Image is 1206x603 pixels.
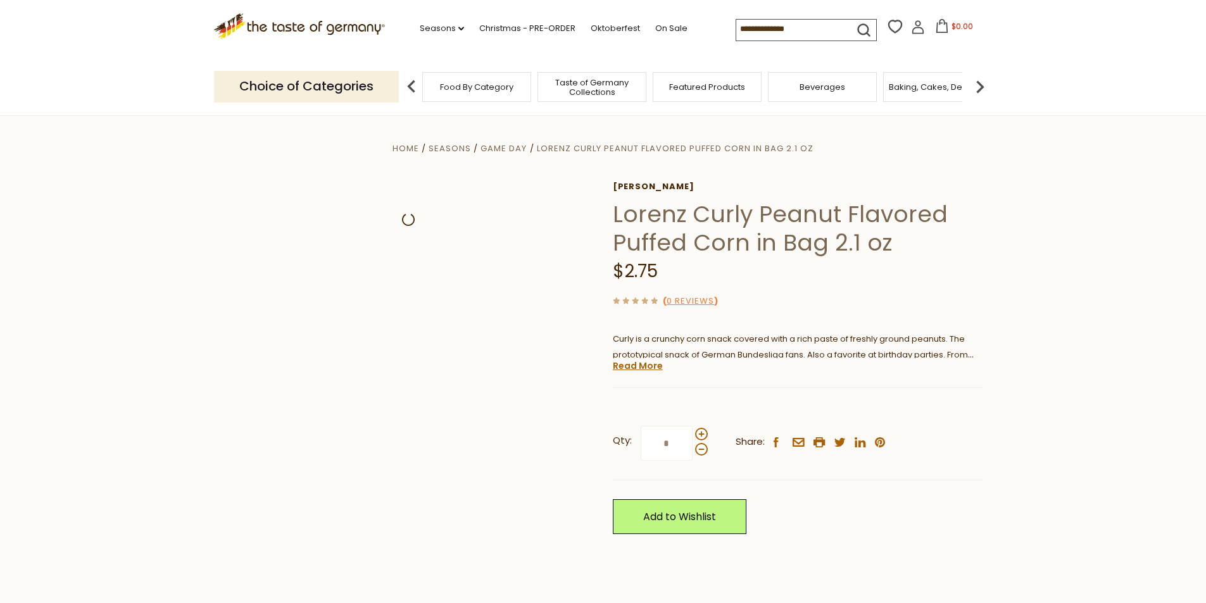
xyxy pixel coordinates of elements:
span: $2.75 [613,259,658,283]
span: Curly is a crunchy corn snack covered with a rich paste of freshly ground peanuts. The prototypic... [613,333,974,392]
strong: Qty: [613,433,632,449]
img: previous arrow [399,74,424,99]
a: Add to Wishlist [613,499,746,534]
a: Home [393,142,419,154]
a: Christmas - PRE-ORDER [479,22,575,35]
a: Lorenz Curly Peanut Flavored Puffed Corn in Bag 2.1 oz [537,142,813,154]
input: Qty: [641,426,693,461]
a: Game Day [481,142,527,154]
a: 0 Reviews [667,295,714,308]
a: Taste of Germany Collections [541,78,643,97]
a: Featured Products [669,82,745,92]
p: Choice of Categories [214,71,399,102]
a: On Sale [655,22,688,35]
a: Beverages [800,82,845,92]
a: [PERSON_NAME] [613,182,983,192]
a: Read More [613,359,663,372]
span: Share: [736,434,765,450]
img: next arrow [967,74,993,99]
a: Seasons [429,142,471,154]
a: Food By Category [440,82,513,92]
a: Seasons [420,22,464,35]
a: Oktoberfest [591,22,640,35]
span: $0.00 [952,21,973,32]
button: $0.00 [927,19,981,38]
a: Baking, Cakes, Desserts [889,82,987,92]
h1: Lorenz Curly Peanut Flavored Puffed Corn in Bag 2.1 oz [613,200,983,257]
span: ( ) [663,295,718,307]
